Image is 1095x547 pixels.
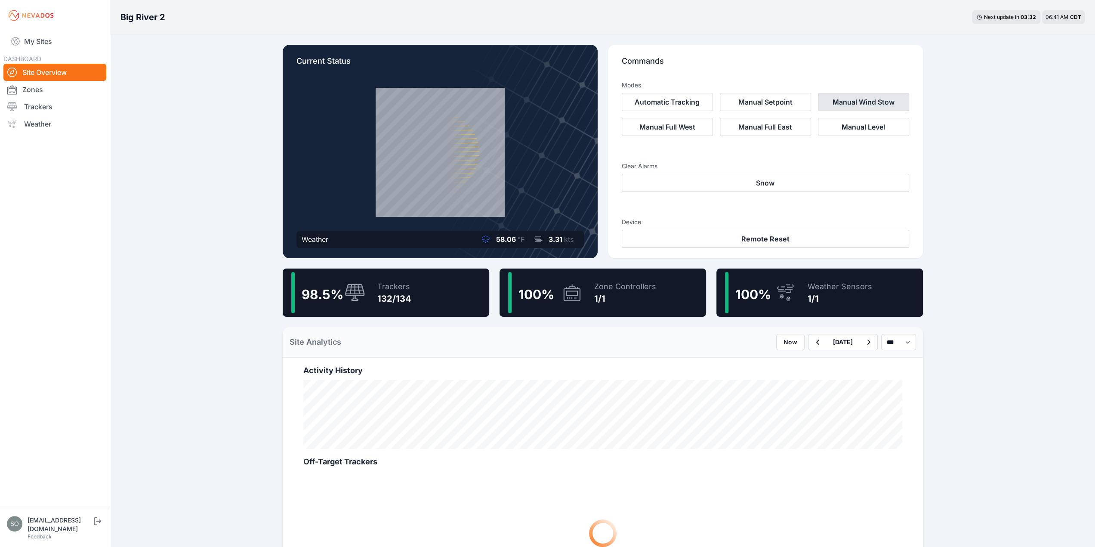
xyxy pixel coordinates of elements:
[622,55,909,74] p: Commands
[28,516,92,533] div: [EMAIL_ADDRESS][DOMAIN_NAME]
[500,269,706,317] a: 100%Zone Controllers1/1
[1021,14,1036,21] div: 03 : 32
[622,81,641,90] h3: Modes
[622,118,713,136] button: Manual Full West
[808,281,872,293] div: Weather Sensors
[296,55,584,74] p: Current Status
[720,93,811,111] button: Manual Setpoint
[826,334,860,350] button: [DATE]
[1046,14,1068,20] span: 06:41 AM
[622,93,713,111] button: Automatic Tracking
[808,293,872,305] div: 1/1
[3,81,106,98] a: Zones
[302,287,343,302] span: 98.5 %
[594,281,656,293] div: Zone Controllers
[303,456,902,468] h2: Off-Target Trackers
[7,516,22,532] img: solvocc@solvenergy.com
[622,230,909,248] button: Remote Reset
[303,365,902,377] h2: Activity History
[818,93,909,111] button: Manual Wind Stow
[622,162,909,170] h3: Clear Alarms
[622,218,909,226] h3: Device
[3,31,106,52] a: My Sites
[622,174,909,192] button: Snow
[290,336,341,348] h2: Site Analytics
[518,235,524,244] span: °F
[377,293,411,305] div: 132/134
[377,281,411,293] div: Trackers
[720,118,811,136] button: Manual Full East
[3,98,106,115] a: Trackers
[3,115,106,133] a: Weather
[716,269,923,317] a: 100%Weather Sensors1/1
[1070,14,1081,20] span: CDT
[120,6,165,28] nav: Breadcrumb
[594,293,656,305] div: 1/1
[302,234,328,244] div: Weather
[28,533,52,540] a: Feedback
[984,14,1019,20] span: Next update in
[7,9,55,22] img: Nevados
[776,334,805,350] button: Now
[735,287,771,302] span: 100 %
[518,287,554,302] span: 100 %
[818,118,909,136] button: Manual Level
[283,269,489,317] a: 98.5%Trackers132/134
[3,64,106,81] a: Site Overview
[3,55,41,62] span: DASHBOARD
[496,235,516,244] span: 58.06
[549,235,562,244] span: 3.31
[120,11,165,23] h3: Big River 2
[564,235,574,244] span: kts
